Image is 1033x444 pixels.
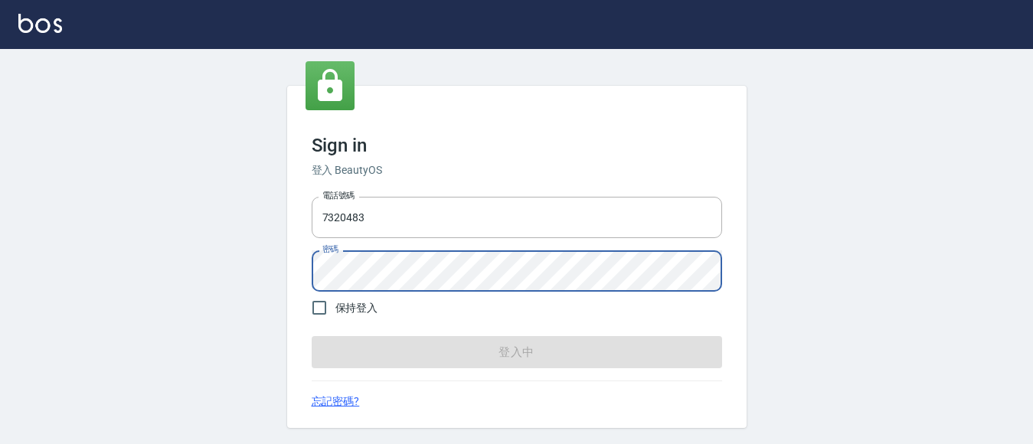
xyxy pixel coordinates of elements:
[18,14,62,33] img: Logo
[322,243,338,255] label: 密碼
[312,393,360,410] a: 忘記密碼?
[322,190,355,201] label: 電話號碼
[335,300,378,316] span: 保持登入
[312,162,722,178] h6: 登入 BeautyOS
[312,135,722,156] h3: Sign in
